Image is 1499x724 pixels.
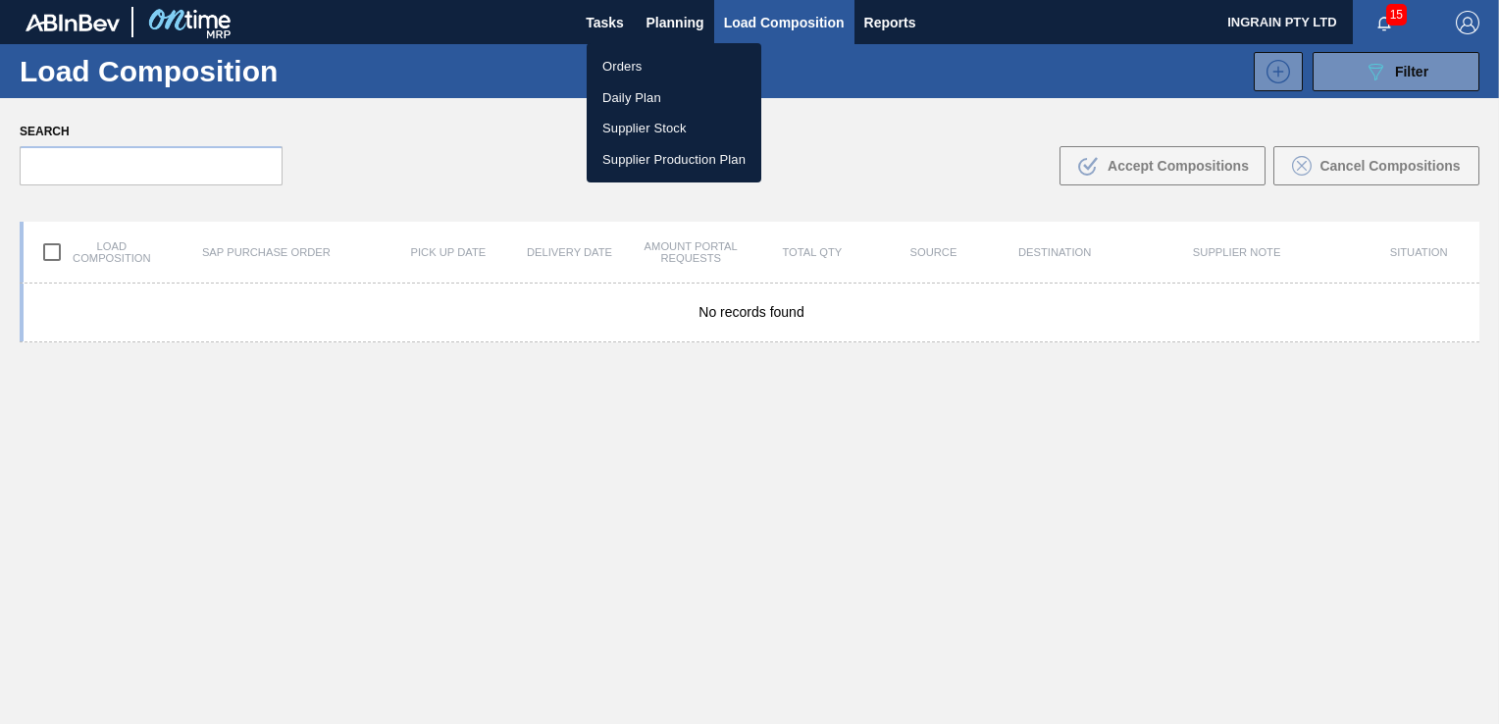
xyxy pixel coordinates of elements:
a: Orders [587,51,761,82]
a: Daily Plan [587,82,761,114]
a: Supplier Stock [587,113,761,144]
a: Supplier Production Plan [587,144,761,176]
